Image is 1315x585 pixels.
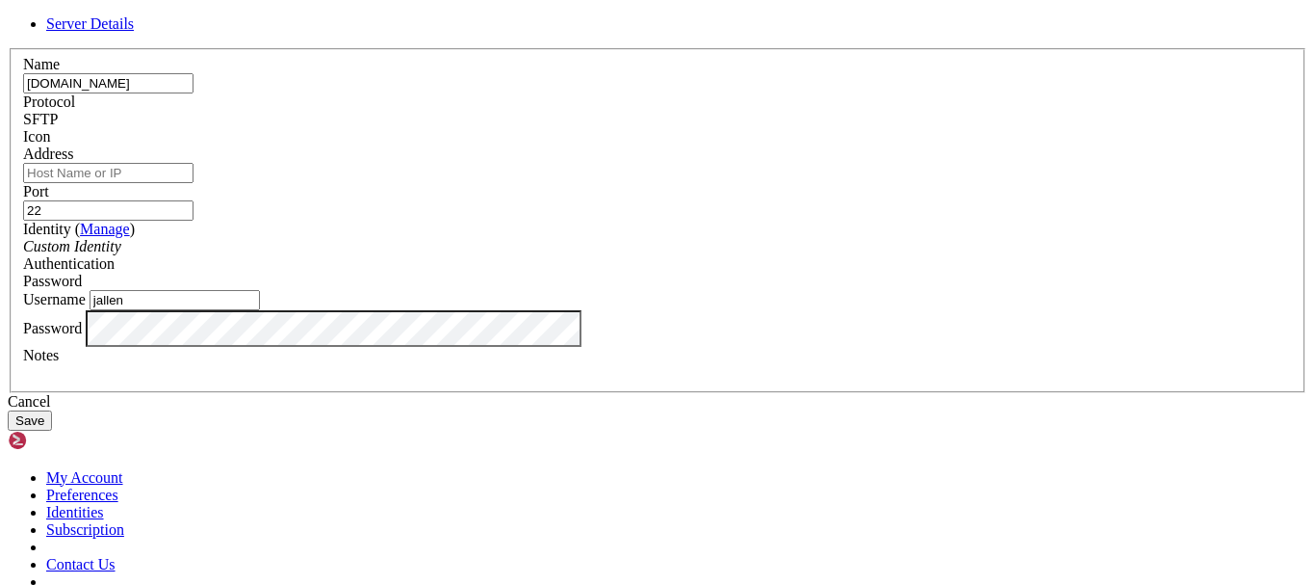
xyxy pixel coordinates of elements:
[23,255,115,272] label: Authentication
[23,93,75,110] label: Protocol
[90,290,260,310] input: Login Username
[80,221,130,237] a: Manage
[46,556,116,572] a: Contact Us
[46,521,124,538] a: Subscription
[23,146,73,162] label: Address
[75,221,135,237] span: ( )
[23,163,193,183] input: Host Name or IP
[23,291,86,307] label: Username
[23,56,60,72] label: Name
[46,469,123,486] a: My Account
[8,393,1307,411] div: Cancel
[23,200,193,221] input: Port Number
[23,183,49,199] label: Port
[23,238,1292,255] div: Custom Identity
[23,273,1292,290] div: Password
[23,347,59,363] label: Notes
[46,15,134,32] a: Server Details
[23,111,58,127] span: SFTP
[23,111,1292,128] div: SFTP
[46,487,118,503] a: Preferences
[46,504,104,520] a: Identities
[23,128,50,145] label: Icon
[23,73,193,93] input: Server Name
[23,221,135,237] label: Identity
[23,273,82,289] span: Password
[23,238,121,254] i: Custom Identity
[23,319,82,335] label: Password
[8,431,118,450] img: Shellngn
[8,411,52,431] button: Save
